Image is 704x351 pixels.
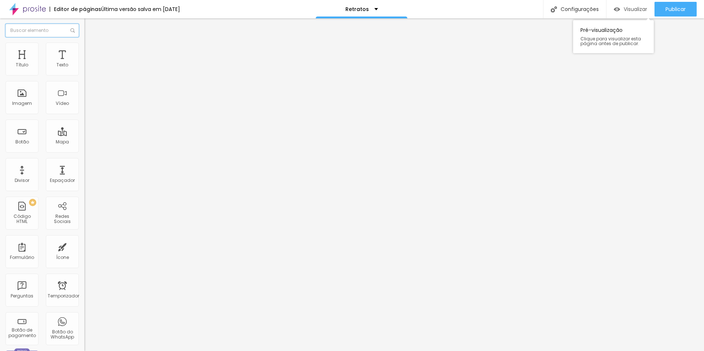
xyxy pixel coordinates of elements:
[15,177,29,183] font: Divisor
[561,6,599,13] font: Configurações
[580,36,641,47] font: Clique para visualizar esta página antes de publicar.
[11,293,33,299] font: Perguntas
[54,6,101,13] font: Editor de páginas
[5,24,79,37] input: Buscar elemento
[12,100,32,106] font: Imagem
[345,6,369,13] font: Retratos
[56,139,69,145] font: Mapa
[624,6,647,13] font: Visualizar
[50,177,75,183] font: Espaçador
[56,62,68,68] font: Texto
[551,6,557,12] img: Ícone
[54,213,71,224] font: Redes Sociais
[48,293,79,299] font: Temporizador
[70,28,75,33] img: Ícone
[56,100,69,106] font: Vídeo
[665,6,686,13] font: Publicar
[10,254,34,260] font: Formulário
[56,254,69,260] font: Ícone
[8,327,36,338] font: Botão de pagamento
[580,26,623,34] font: Pré-visualização
[84,18,704,351] iframe: Editor
[51,329,74,340] font: Botão do WhatsApp
[16,62,28,68] font: Título
[101,6,180,13] font: Última versão salva em [DATE]
[606,2,654,17] button: Visualizar
[14,213,31,224] font: Código HTML
[15,139,29,145] font: Botão
[614,6,620,12] img: view-1.svg
[654,2,697,17] button: Publicar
